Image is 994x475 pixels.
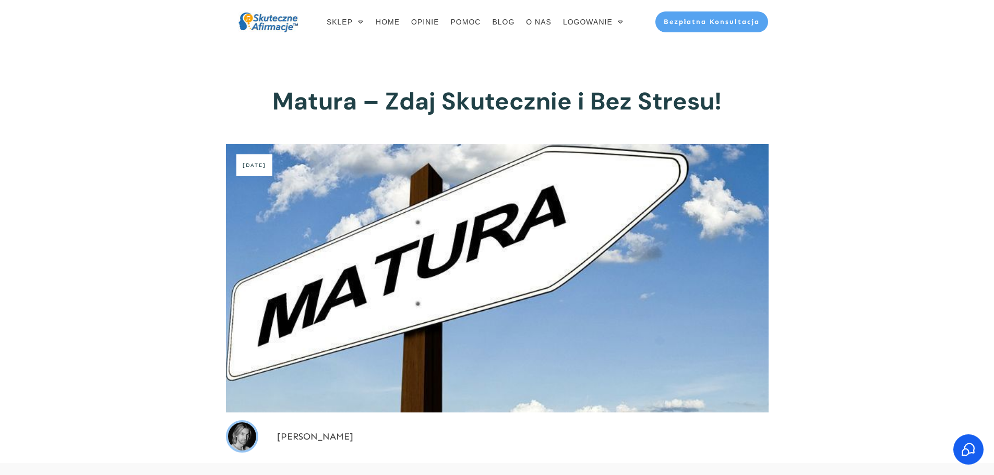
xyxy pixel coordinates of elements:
[563,15,624,29] a: LOGOWANIE
[327,15,364,29] a: SKLEP
[563,15,613,29] span: LOGOWANIE
[272,86,722,117] a: Matura – Zdaj Skutecznie i Bez Stresu!
[327,15,353,29] span: SKLEP
[664,18,760,26] span: Bezpłatna Konsultacja
[277,428,769,445] div: [PERSON_NAME]
[411,15,439,29] a: OPINIE
[451,15,481,29] a: POMOC
[655,11,769,32] a: Bezpłatna Konsultacja
[526,15,552,29] a: O NAS
[376,15,400,29] a: HOME
[228,422,256,450] img: Standard Post
[492,15,514,29] a: BLOG
[243,162,266,168] span: [DATE]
